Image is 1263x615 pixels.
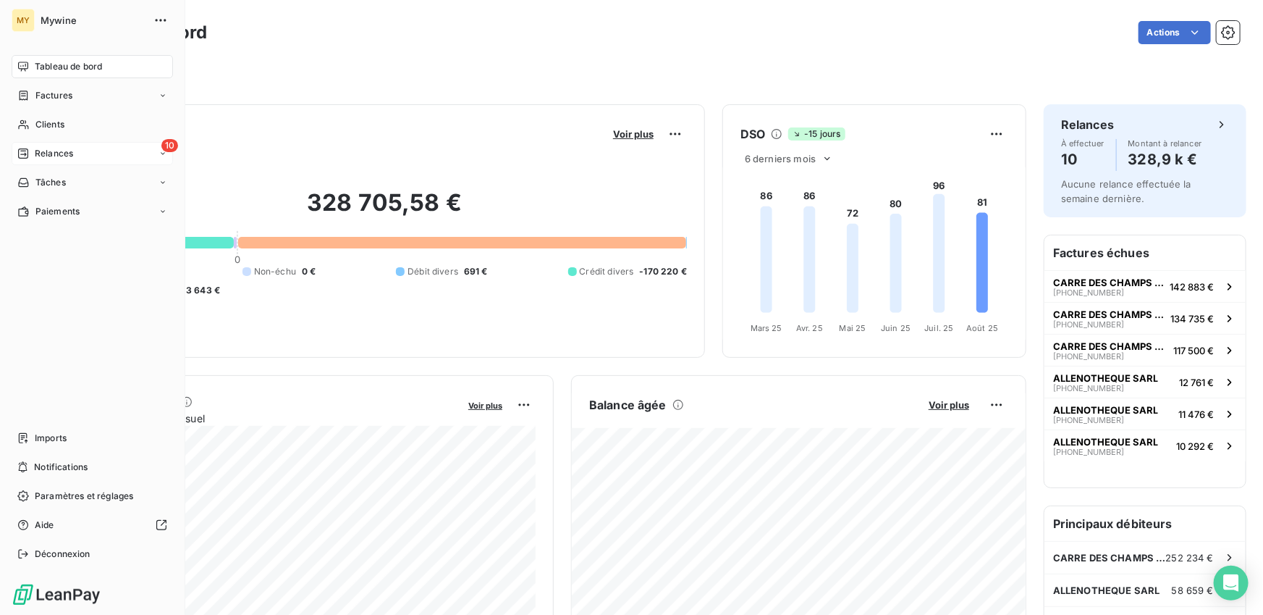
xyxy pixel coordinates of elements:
[12,514,173,537] a: Aide
[1044,302,1246,334] button: CARRE DES CHAMPS ELYSEES / PAVILLON LEDOYEN[PHONE_NUMBER]134 735 €
[41,14,145,26] span: Mywine
[161,139,178,152] span: 10
[35,432,67,445] span: Imports
[745,153,816,164] span: 6 derniers mois
[12,485,173,508] a: Paramètres et réglages
[1053,372,1158,384] span: ALLENOTHEQUE SARL
[1044,270,1246,302] button: CARRE DES CHAMPS ELYSEES / PAVILLON LEDOYEN[PHONE_NUMBER]142 883 €
[35,89,72,102] span: Factures
[929,399,969,411] span: Voir plus
[1214,566,1249,601] div: Open Intercom Messenger
[1061,116,1114,133] h6: Relances
[1166,552,1214,564] span: 252 234 €
[12,84,173,107] a: Factures
[35,176,66,189] span: Tâches
[1053,436,1158,448] span: ALLENOTHEQUE SARL
[464,265,488,278] span: 691 €
[1053,309,1165,320] span: CARRE DES CHAMPS ELYSEES / PAVILLON LEDOYEN
[254,265,296,278] span: Non-échu
[1139,21,1211,44] button: Actions
[12,171,173,194] a: Tâches
[12,427,173,450] a: Imports
[609,127,658,141] button: Voir plus
[1053,352,1124,361] span: [PHONE_NUMBER]
[881,323,911,333] tspan: Juin 25
[1179,377,1214,388] span: 12 761 €
[1170,313,1214,325] span: 134 735 €
[35,205,80,218] span: Paiements
[1044,235,1246,270] h6: Factures échues
[1044,506,1246,541] h6: Principaux débiteurs
[1061,148,1104,171] h4: 10
[12,9,35,32] div: MY
[796,323,823,333] tspan: Avr. 25
[924,398,973,411] button: Voir plus
[1178,409,1214,420] span: 11 476 €
[613,128,654,140] span: Voir plus
[35,118,64,131] span: Clients
[12,200,173,223] a: Paiements
[235,254,240,265] span: 0
[1044,366,1246,398] button: ALLENOTHEQUE SARL[PHONE_NUMBER]12 761 €
[751,323,782,333] tspan: Mars 25
[12,113,173,136] a: Clients
[1044,334,1246,366] button: CARRE DES CHAMPS ELYSEES / PAVILLON LEDOYEN[PHONE_NUMBER]117 500 €
[1128,148,1202,171] h4: 328,9 k €
[1044,430,1246,461] button: ALLENOTHEQUE SARL[PHONE_NUMBER]10 292 €
[464,398,507,411] button: Voir plus
[1053,448,1124,456] span: [PHONE_NUMBER]
[924,323,953,333] tspan: Juil. 25
[1053,552,1166,564] span: CARRE DES CHAMPS ELYSEES / PAVILLON LEDOYEN
[35,548,90,561] span: Déconnexion
[1053,340,1167,352] span: CARRE DES CHAMPS ELYSEES / PAVILLON LEDOYEN
[1173,345,1214,356] span: 117 500 €
[1044,398,1246,430] button: ALLENOTHEQUE SARL[PHONE_NUMBER]11 476 €
[35,490,133,503] span: Paramètres et réglages
[1128,139,1202,148] span: Montant à relancer
[1061,139,1104,148] span: À effectuer
[82,188,687,232] h2: 328 705,58 €
[1053,416,1124,424] span: [PHONE_NUMBER]
[1176,440,1214,452] span: 10 292 €
[580,265,634,278] span: Crédit divers
[1053,585,1160,596] span: ALLENOTHEQUE SARL
[1053,404,1158,416] span: ALLENOTHEQUE SARL
[12,583,101,606] img: Logo LeanPay
[1053,384,1124,393] span: [PHONE_NUMBER]
[82,411,458,426] span: Chiffre d'affaires mensuel
[35,147,73,160] span: Relances
[1170,281,1214,293] span: 142 883 €
[12,55,173,78] a: Tableau de bord
[1061,178,1191,204] span: Aucune relance effectuée la semaine dernière.
[589,396,667,414] h6: Balance âgée
[34,461,88,474] span: Notifications
[407,265,458,278] span: Débit divers
[35,519,54,532] span: Aide
[788,127,845,141] span: -15 jours
[35,60,102,73] span: Tableau de bord
[740,125,765,143] h6: DSO
[12,142,173,165] a: 10Relances
[1053,288,1124,297] span: [PHONE_NUMBER]
[966,323,998,333] tspan: Août 25
[182,284,220,297] span: -3 643 €
[840,323,866,333] tspan: Mai 25
[1172,585,1214,596] span: 58 659 €
[1053,277,1164,288] span: CARRE DES CHAMPS ELYSEES / PAVILLON LEDOYEN
[1053,320,1124,329] span: [PHONE_NUMBER]
[302,265,316,278] span: 0 €
[468,401,502,411] span: Voir plus
[639,265,687,278] span: -170 220 €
